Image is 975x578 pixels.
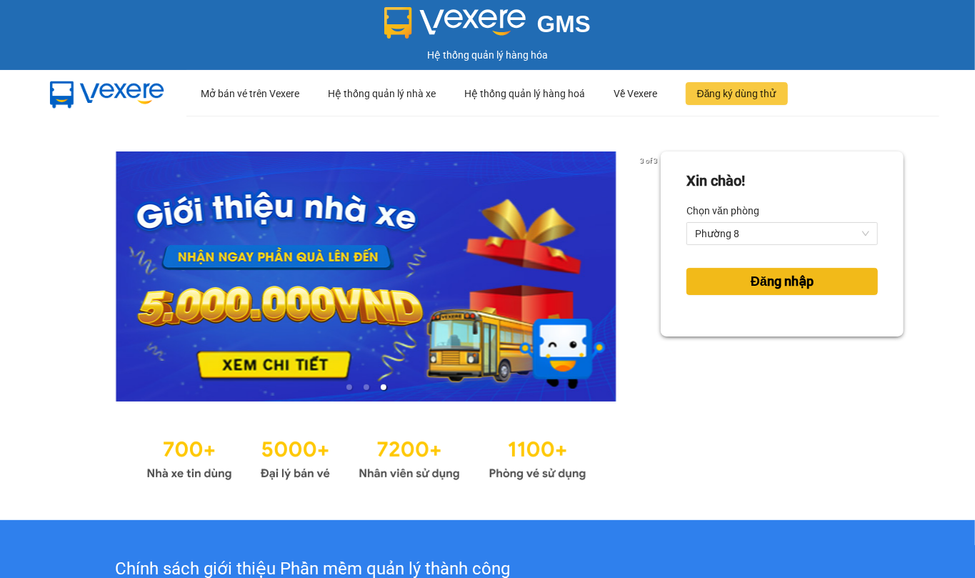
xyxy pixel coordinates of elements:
a: GMS [384,21,591,33]
button: Đăng nhập [686,268,878,295]
p: 3 of 3 [636,151,661,170]
div: Hệ thống quản lý hàng hoá [464,71,585,116]
span: GMS [537,11,591,37]
label: Chọn văn phòng [686,199,759,222]
button: Đăng ký dùng thử [686,82,788,105]
div: Hệ thống quản lý nhà xe [328,71,436,116]
div: Mở bán vé trên Vexere [201,71,299,116]
span: Đăng nhập [751,271,814,292]
div: Xin chào! [686,170,745,192]
div: Về Vexere [614,71,657,116]
button: previous slide / item [71,151,91,402]
span: Phường 8 [695,223,869,244]
span: Đăng ký dùng thử [697,86,776,101]
li: slide item 1 [346,384,352,390]
img: Statistics.png [146,430,586,484]
button: next slide / item [641,151,661,402]
img: logo 2 [384,7,526,39]
div: Hệ thống quản lý hàng hóa [4,47,971,63]
img: mbUUG5Q.png [36,70,179,117]
li: slide item 3 [381,384,386,390]
li: slide item 2 [364,384,369,390]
